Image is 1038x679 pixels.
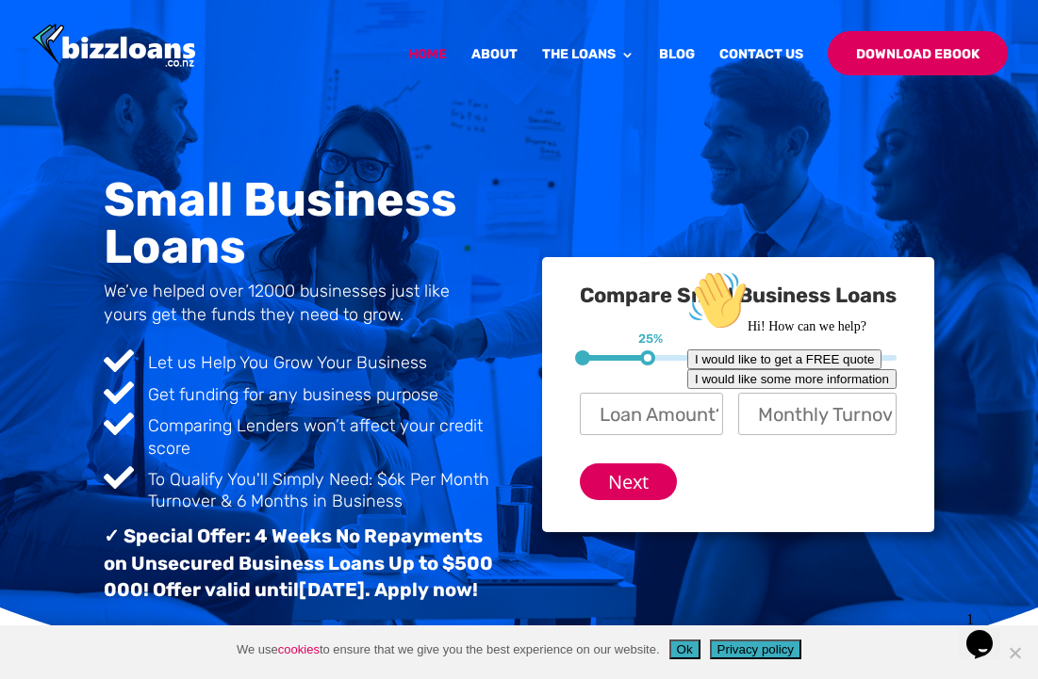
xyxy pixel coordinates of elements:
h4: We’ve helped over 12000 businesses just like yours get the funds they need to grow. [104,280,496,336]
span:  [104,409,134,439]
a: Download Ebook [828,31,1008,75]
a: Blog [659,48,695,92]
a: About [471,48,518,92]
a: cookies [278,642,320,656]
button: I would like to get a FREE quote [8,87,202,106]
span: We use to ensure that we give you the best experience on our website. [237,640,660,659]
span: Comparing Lenders won’t affect your credit score [148,415,483,458]
span:  [104,346,134,376]
input: Next [580,463,677,500]
button: Privacy policy [710,639,801,659]
img: :wave: [8,8,68,68]
input: Loan Amount? [580,393,723,435]
span: Get funding for any business purpose [148,384,438,405]
h3: ✓ Special Offer: 4 Weeks No Repayments on Unsecured Business Loans Up to $500 000! Offer valid un... [104,523,496,613]
button: I would like some more information [8,106,217,126]
h1: Small Business Loans [104,176,496,280]
div: 👋Hi! How can we help?I would like to get a FREE quoteI would like some more information [8,8,347,126]
iframe: chat widget [680,263,1019,594]
a: The Loans [542,48,634,92]
img: Bizzloans New Zealand [32,24,196,70]
span: To Qualify You'll Simply Need: $6k Per Month Turnover & 6 Months in Business [148,469,489,511]
span:  [104,462,134,493]
span: 25% [638,331,663,347]
h3: Compare Small Business Loans [580,285,897,315]
span:  [104,378,134,408]
button: Ok [669,639,700,659]
iframe: chat widget [959,604,1019,660]
span: Let us Help You Grow Your Business [148,352,427,373]
a: Contact Us [719,48,803,92]
a: Home [408,48,447,92]
span: Hi! How can we help? [8,57,187,71]
span: [DATE] [299,578,365,601]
